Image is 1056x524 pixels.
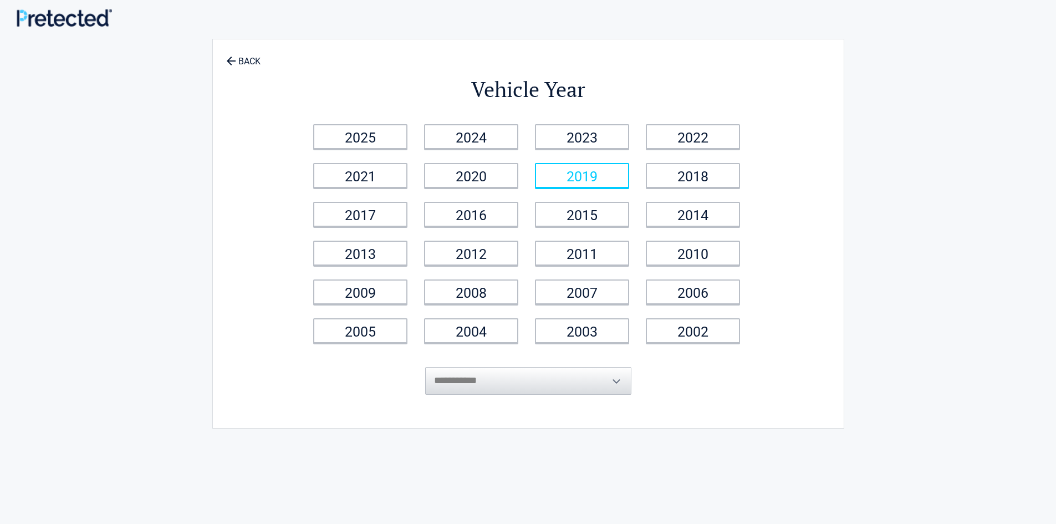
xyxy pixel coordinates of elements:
[646,241,740,266] a: 2010
[307,75,750,104] h2: Vehicle Year
[313,124,407,149] a: 2025
[424,202,518,227] a: 2016
[535,124,629,149] a: 2023
[424,163,518,188] a: 2020
[646,279,740,304] a: 2006
[646,318,740,343] a: 2002
[424,318,518,343] a: 2004
[535,318,629,343] a: 2003
[224,47,263,66] a: BACK
[646,202,740,227] a: 2014
[535,202,629,227] a: 2015
[535,163,629,188] a: 2019
[313,202,407,227] a: 2017
[424,241,518,266] a: 2012
[313,241,407,266] a: 2013
[424,124,518,149] a: 2024
[313,279,407,304] a: 2009
[313,318,407,343] a: 2005
[646,124,740,149] a: 2022
[424,279,518,304] a: 2008
[17,9,112,26] img: Main Logo
[313,163,407,188] a: 2021
[535,279,629,304] a: 2007
[535,241,629,266] a: 2011
[646,163,740,188] a: 2018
